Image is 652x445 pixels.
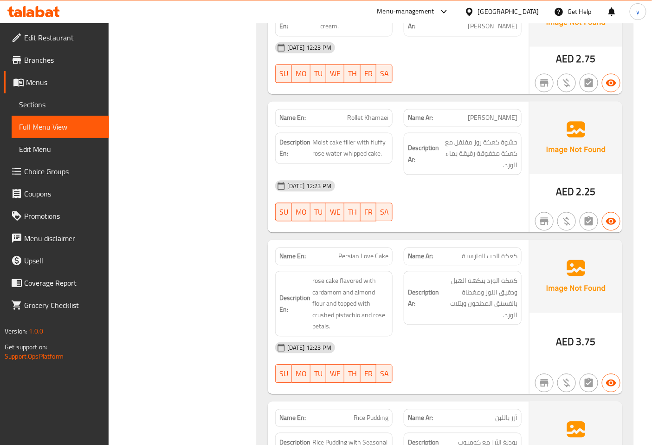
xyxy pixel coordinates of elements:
span: TH [348,206,357,219]
span: 2.25 [576,183,596,201]
a: Edit Menu [12,138,109,160]
button: Purchased item [557,212,576,231]
button: Not branch specific item [535,212,554,231]
button: TU [310,65,326,83]
button: Purchased item [557,74,576,92]
strong: Description Ar: [408,287,439,310]
div: Menu-management [377,6,434,17]
button: Available [602,374,620,393]
button: TU [310,203,326,222]
button: Not has choices [580,74,598,92]
button: Not has choices [580,212,598,231]
button: MO [292,65,310,83]
strong: Description En: [279,293,310,315]
button: TH [344,365,361,383]
span: حشوة كعكة روز مفلفل مع كعكة مخفوقة رقيقة بماء الورد. [441,137,517,171]
span: Choice Groups [24,166,102,177]
button: FR [361,365,376,383]
a: Upsell [4,249,109,272]
button: Purchased item [557,374,576,393]
span: SU [279,206,288,219]
span: SU [279,367,288,381]
span: Sections [19,99,102,110]
button: SU [275,365,292,383]
span: rose cake flavored with cardamom and almond flour and topped with crushed pistachio and rose petals. [312,275,389,333]
span: TU [314,67,323,81]
a: Full Menu View [12,116,109,138]
span: MO [296,206,307,219]
button: Available [602,212,620,231]
strong: Name Ar: [408,252,433,262]
a: Support.OpsPlatform [5,350,64,362]
button: FR [361,65,376,83]
span: Full Menu View [19,121,102,132]
span: WE [330,67,341,81]
span: 2.75 [576,50,596,68]
span: AED [556,50,574,68]
a: Coupons [4,183,109,205]
strong: Description En: [279,137,310,160]
a: Coverage Report [4,272,109,294]
span: MO [296,67,307,81]
strong: Name En: [279,252,306,262]
span: Menus [26,77,102,88]
span: Version: [5,325,27,337]
a: Menus [4,71,109,93]
span: TH [348,367,357,381]
button: SA [376,203,393,222]
span: Branches [24,54,102,65]
button: Not has choices [580,374,598,393]
span: Coverage Report [24,277,102,288]
span: MO [296,367,307,381]
strong: Description En: [279,10,319,33]
strong: Name Ar: [408,413,433,423]
span: Rollet Khamaei [347,113,388,123]
a: Grocery Checklist [4,294,109,316]
span: Upsell [24,255,102,266]
span: Moist cake filler with fluffy rose water whipped cake. [312,137,389,160]
span: Menu disclaimer [24,233,102,244]
span: [DATE] 12:23 PM [284,182,335,191]
span: TU [314,367,323,381]
button: TU [310,365,326,383]
span: 1.0.0 [29,325,43,337]
a: Branches [4,49,109,71]
span: SA [380,67,389,81]
span: TH [348,67,357,81]
a: Promotions [4,205,109,227]
span: Coupons [24,188,102,199]
button: MO [292,365,310,383]
span: كعكة الورد بنكهة الهيل ودقيق اللوز ومغطاة بالفستق المطحون وبتلات الورد. [441,275,517,321]
span: [PERSON_NAME] [468,113,517,123]
a: Edit Restaurant [4,26,109,49]
button: Available [602,74,620,92]
button: WE [326,65,344,83]
span: Edit Restaurant [24,32,102,43]
span: FR [364,67,373,81]
button: TH [344,203,361,222]
button: FR [361,203,376,222]
span: Rice Pudding [354,413,388,423]
strong: Description Ar: [408,143,439,165]
span: y [636,7,639,17]
strong: Name En: [279,413,306,423]
span: [DATE] 12:23 PM [284,44,335,52]
a: Choice Groups [4,160,109,183]
strong: Description Ar: [408,10,439,33]
img: Ae5nvW7+0k+MAAAAAElFTkSuQmCC [529,102,622,174]
strong: Name Ar: [408,113,433,123]
span: [DATE] 12:23 PM [284,344,335,353]
span: AED [556,333,574,351]
button: MO [292,203,310,222]
button: SA [376,365,393,383]
span: 3.75 [576,333,596,351]
span: TU [314,206,323,219]
span: SA [380,367,389,381]
a: Menu disclaimer [4,227,109,249]
span: FR [364,367,373,381]
button: WE [326,203,344,222]
button: TH [344,65,361,83]
div: [GEOGRAPHIC_DATA] [478,7,539,17]
span: Get support on: [5,341,47,353]
button: WE [326,365,344,383]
